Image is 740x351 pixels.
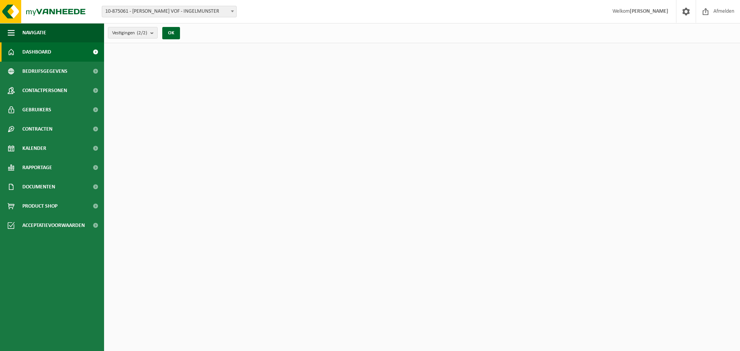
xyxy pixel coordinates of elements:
[22,100,51,119] span: Gebruikers
[22,81,67,100] span: Contactpersonen
[22,177,55,196] span: Documenten
[22,158,52,177] span: Rapportage
[108,27,158,39] button: Vestigingen(2/2)
[22,42,51,62] span: Dashboard
[22,62,67,81] span: Bedrijfsgegevens
[162,27,180,39] button: OK
[112,27,147,39] span: Vestigingen
[137,30,147,35] count: (2/2)
[630,8,668,14] strong: [PERSON_NAME]
[102,6,236,17] span: 10-875061 - CHRISTOF DEGROOTE VOF - INGELMUNSTER
[102,6,237,17] span: 10-875061 - CHRISTOF DEGROOTE VOF - INGELMUNSTER
[22,23,46,42] span: Navigatie
[22,216,85,235] span: Acceptatievoorwaarden
[22,139,46,158] span: Kalender
[22,196,57,216] span: Product Shop
[22,119,52,139] span: Contracten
